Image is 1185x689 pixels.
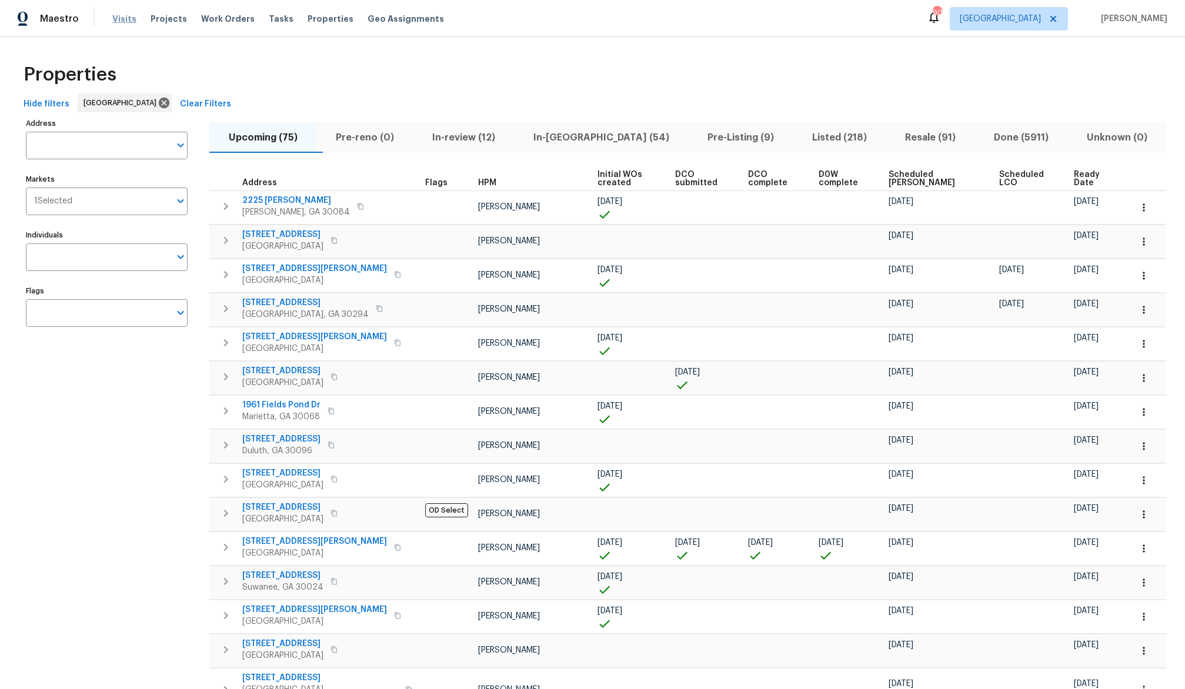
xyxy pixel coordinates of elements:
[26,120,188,127] label: Address
[478,203,540,211] span: [PERSON_NAME]
[24,69,116,81] span: Properties
[478,305,540,313] span: [PERSON_NAME]
[819,539,843,547] span: [DATE]
[242,206,350,218] span: [PERSON_NAME], GA 30084
[1074,300,1099,308] span: [DATE]
[425,503,468,517] span: OD Select
[242,377,323,389] span: [GEOGRAPHIC_DATA]
[1074,607,1099,615] span: [DATE]
[675,170,728,187] span: DCO submitted
[242,513,323,525] span: [GEOGRAPHIC_DATA]
[478,237,540,245] span: [PERSON_NAME]
[112,13,136,25] span: Visits
[1074,334,1099,342] span: [DATE]
[1074,232,1099,240] span: [DATE]
[216,129,309,146] span: Upcoming (75)
[242,331,387,343] span: [STREET_ADDRESS][PERSON_NAME]
[1096,13,1167,25] span: [PERSON_NAME]
[999,266,1024,274] span: [DATE]
[242,570,323,581] span: [STREET_ADDRESS]
[242,411,321,423] span: Marietta, GA 30068
[40,13,79,25] span: Maestro
[889,573,913,581] span: [DATE]
[242,479,323,491] span: [GEOGRAPHIC_DATA]
[242,616,387,627] span: [GEOGRAPHIC_DATA]
[269,15,293,23] span: Tasks
[1074,470,1099,479] span: [DATE]
[999,170,1054,187] span: Scheduled LCO
[889,198,913,206] span: [DATE]
[521,129,681,146] span: In-[GEOGRAPHIC_DATA] (54)
[748,170,798,187] span: DCO complete
[34,196,72,206] span: 1 Selected
[597,607,622,615] span: [DATE]
[889,680,913,688] span: [DATE]
[889,641,913,649] span: [DATE]
[478,271,540,279] span: [PERSON_NAME]
[242,501,323,513] span: [STREET_ADDRESS]
[242,536,387,547] span: [STREET_ADDRESS][PERSON_NAME]
[478,442,540,450] span: [PERSON_NAME]
[242,195,350,206] span: 2225 [PERSON_NAME]
[242,672,398,684] span: [STREET_ADDRESS]
[889,232,913,240] span: [DATE]
[478,510,540,518] span: [PERSON_NAME]
[84,97,161,109] span: [GEOGRAPHIC_DATA]
[1074,573,1099,581] span: [DATE]
[323,129,406,146] span: Pre-reno (0)
[478,179,496,187] span: HPM
[478,339,540,347] span: [PERSON_NAME]
[1074,198,1099,206] span: [DATE]
[478,373,540,382] span: [PERSON_NAME]
[597,573,622,581] span: [DATE]
[201,13,255,25] span: Work Orders
[1074,641,1099,649] span: [DATE]
[478,578,540,586] span: [PERSON_NAME]
[425,179,448,187] span: Flags
[242,297,369,309] span: [STREET_ADDRESS]
[242,263,387,275] span: [STREET_ADDRESS][PERSON_NAME]
[242,638,323,650] span: [STREET_ADDRESS]
[478,646,540,654] span: [PERSON_NAME]
[308,13,353,25] span: Properties
[175,93,236,115] button: Clear Filters
[19,93,74,115] button: Hide filters
[748,539,773,547] span: [DATE]
[889,266,913,274] span: [DATE]
[982,129,1060,146] span: Done (5911)
[26,176,188,183] label: Markets
[1074,368,1099,376] span: [DATE]
[1074,129,1159,146] span: Unknown (0)
[800,129,879,146] span: Listed (218)
[889,402,913,410] span: [DATE]
[1074,436,1099,444] span: [DATE]
[1074,539,1099,547] span: [DATE]
[999,300,1024,308] span: [DATE]
[889,300,913,308] span: [DATE]
[172,137,189,153] button: Open
[242,179,277,187] span: Address
[242,547,387,559] span: [GEOGRAPHIC_DATA]
[960,13,1041,25] span: [GEOGRAPHIC_DATA]
[242,399,321,411] span: 1961 Fields Pond Dr
[889,170,979,187] span: Scheduled [PERSON_NAME]
[889,607,913,615] span: [DATE]
[478,407,540,416] span: [PERSON_NAME]
[26,232,188,239] label: Individuals
[242,240,323,252] span: [GEOGRAPHIC_DATA]
[1074,402,1099,410] span: [DATE]
[242,275,387,286] span: [GEOGRAPHIC_DATA]
[242,309,369,320] span: [GEOGRAPHIC_DATA], GA 30294
[172,305,189,321] button: Open
[420,129,507,146] span: In-review (12)
[478,544,540,552] span: [PERSON_NAME]
[1074,170,1111,187] span: Ready Date
[78,93,172,112] div: [GEOGRAPHIC_DATA]
[478,612,540,620] span: [PERSON_NAME]
[1074,680,1099,688] span: [DATE]
[889,504,913,513] span: [DATE]
[242,365,323,377] span: [STREET_ADDRESS]
[242,445,321,457] span: Duluth, GA 30096
[172,193,189,209] button: Open
[597,470,622,479] span: [DATE]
